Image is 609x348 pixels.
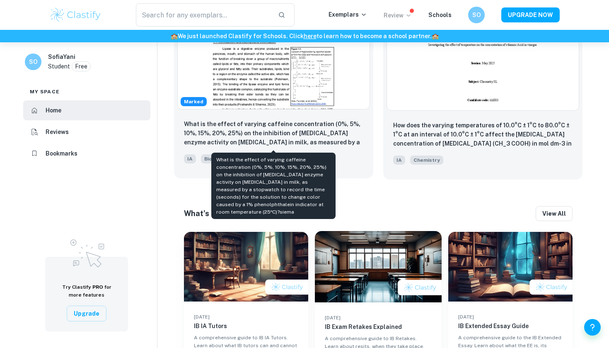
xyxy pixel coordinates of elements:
span: IA [184,154,196,163]
img: Blog post [315,231,442,302]
input: Search for any exemplars... [136,3,271,27]
a: here [304,33,317,39]
a: Schools [428,12,452,18]
img: Blog post [184,232,308,302]
span: [DATE] [458,314,474,320]
h6: SO [472,10,481,19]
a: Home [23,100,150,120]
img: Blog post [448,232,573,302]
h6: SO [29,57,38,66]
h6: We just launched Clastify for Schools. Click to learn how to become a school partner. [2,32,607,41]
button: UPGRADE NOW [501,7,560,22]
img: Biology IA example thumbnail: What is the effect of varying caffeine c [177,13,370,110]
img: Chemistry IA example thumbnail: How does the varying temperatures of 10. [387,15,579,111]
span: What is the effect of varying caffeine concentration (0%, 5%, 10%, 15%, 20%, 25%) on the inhibiti... [216,157,326,215]
p: Exemplars [329,10,367,19]
button: SO [468,7,485,23]
h6: SofiaYani [48,52,75,61]
span: [DATE] [325,315,341,321]
span: Biology [201,154,227,163]
p: What is the effect of varying caffeine concentration (0%, 5%, 10%, 15%, 20%, 25%) on the inhibiti... [184,119,363,148]
span: [DATE] [194,314,210,320]
span: 🏫 [432,33,439,39]
button: Help and Feedback [584,319,601,336]
span: IA [393,156,405,165]
h6: Bookmarks [46,149,77,158]
a: Chemistry IA example thumbnail: How does the varying temperatures of 10.UnbookmarkHow does the va... [383,11,582,180]
p: Free [75,62,87,71]
a: Bookmarks [23,144,150,163]
h6: IB Extended Essay Guide [458,321,563,331]
span: Chemistry [410,156,443,165]
span: PRO [92,284,103,290]
p: Student [48,62,70,71]
span: 🏫 [171,33,178,39]
h6: Home [46,106,61,115]
span: Marked [181,98,207,105]
img: Clastify logo [49,7,102,23]
span: My space [30,88,60,95]
h6: IB Exam Retakes Explained [325,322,432,331]
img: Upgrade to Pro [66,234,107,270]
h6: Reviews [46,127,69,136]
button: View all [536,206,573,221]
p: Review [384,11,412,20]
button: Upgrade [67,306,106,321]
h6: Try Clastify for more features [55,283,118,299]
h6: IB IA Tutors [194,321,298,331]
a: Reviews [23,122,150,142]
p: How does the varying temperatures of 10.0°C ± 1°C to 80.0°C ± 1°C at an interval of 10.0°C ± 1°C ... [393,121,573,149]
a: Biology IA example thumbnail: What is the effect of varying caffeine cMarkedUnbookmarkIABiology [174,11,373,180]
h6: What's New on the Blog [184,208,270,219]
